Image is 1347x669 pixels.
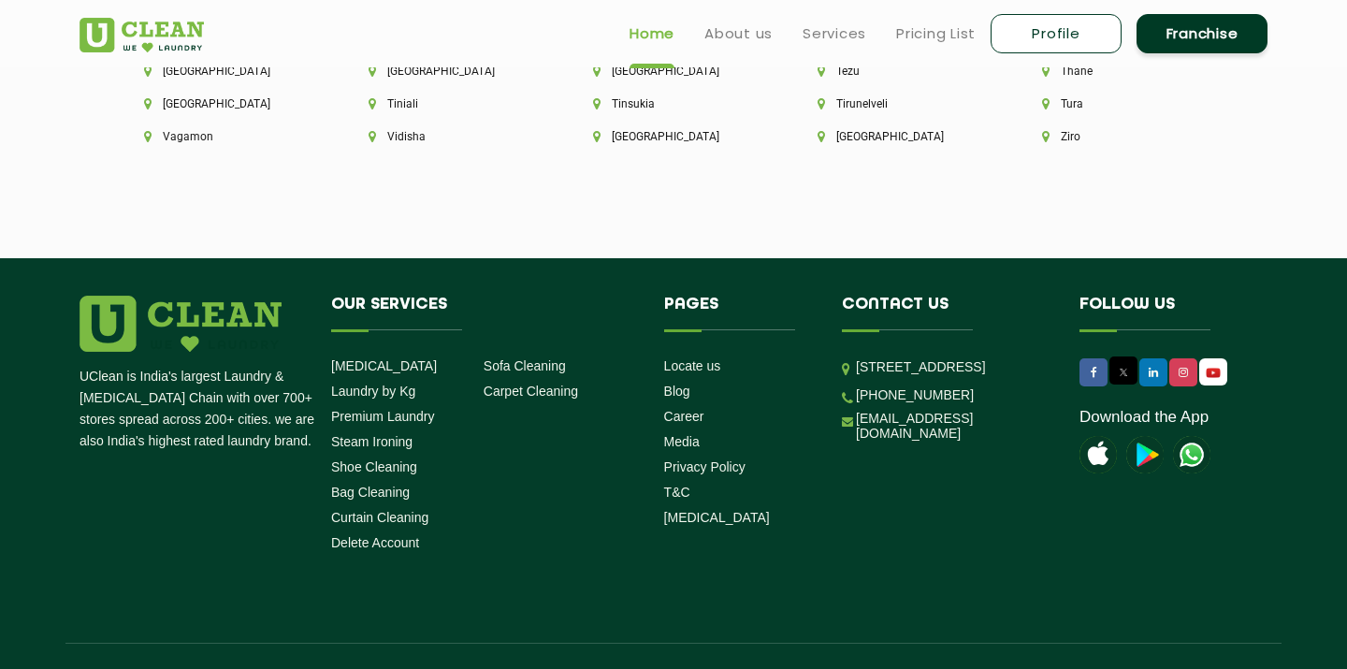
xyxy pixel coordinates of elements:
[896,22,976,45] a: Pricing List
[331,384,415,399] a: Laundry by Kg
[664,459,746,474] a: Privacy Policy
[593,130,754,143] li: [GEOGRAPHIC_DATA]
[664,409,704,424] a: Career
[331,434,413,449] a: Steam Ironing
[818,130,978,143] li: [GEOGRAPHIC_DATA]
[331,485,410,500] a: Bag Cleaning
[80,296,282,352] img: logo.png
[803,22,866,45] a: Services
[1201,363,1225,383] img: UClean Laundry and Dry Cleaning
[1079,408,1209,427] a: Download the App
[856,387,974,402] a: [PHONE_NUMBER]
[331,296,636,331] h4: Our Services
[144,65,305,78] li: [GEOGRAPHIC_DATA]
[144,97,305,110] li: [GEOGRAPHIC_DATA]
[369,97,529,110] li: Tiniali
[630,22,674,45] a: Home
[856,411,1051,441] a: [EMAIL_ADDRESS][DOMAIN_NAME]
[484,384,578,399] a: Carpet Cleaning
[369,130,529,143] li: Vidisha
[1042,97,1203,110] li: Tura
[818,97,978,110] li: Tirunelveli
[856,356,1051,378] p: [STREET_ADDRESS]
[369,65,529,78] li: [GEOGRAPHIC_DATA]
[664,358,721,373] a: Locate us
[704,22,773,45] a: About us
[1173,436,1210,473] img: UClean Laundry and Dry Cleaning
[331,510,428,525] a: Curtain Cleaning
[331,459,417,474] a: Shoe Cleaning
[331,535,419,550] a: Delete Account
[144,130,305,143] li: Vagamon
[664,296,815,331] h4: Pages
[664,510,770,525] a: [MEDICAL_DATA]
[331,409,435,424] a: Premium Laundry
[593,97,754,110] li: Tinsukia
[842,296,1051,331] h4: Contact us
[80,366,317,452] p: UClean is India's largest Laundry & [MEDICAL_DATA] Chain with over 700+ stores spread across 200+...
[1079,296,1244,331] h4: Follow us
[331,358,437,373] a: [MEDICAL_DATA]
[1042,65,1203,78] li: Thane
[991,14,1122,53] a: Profile
[1079,436,1117,473] img: apple-icon.png
[664,485,690,500] a: T&C
[484,358,566,373] a: Sofa Cleaning
[593,65,754,78] li: [GEOGRAPHIC_DATA]
[818,65,978,78] li: Tezu
[1137,14,1267,53] a: Franchise
[80,18,204,52] img: UClean Laundry and Dry Cleaning
[1042,130,1203,143] li: Ziro
[1126,436,1164,473] img: playstoreicon.png
[664,384,690,399] a: Blog
[664,434,700,449] a: Media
